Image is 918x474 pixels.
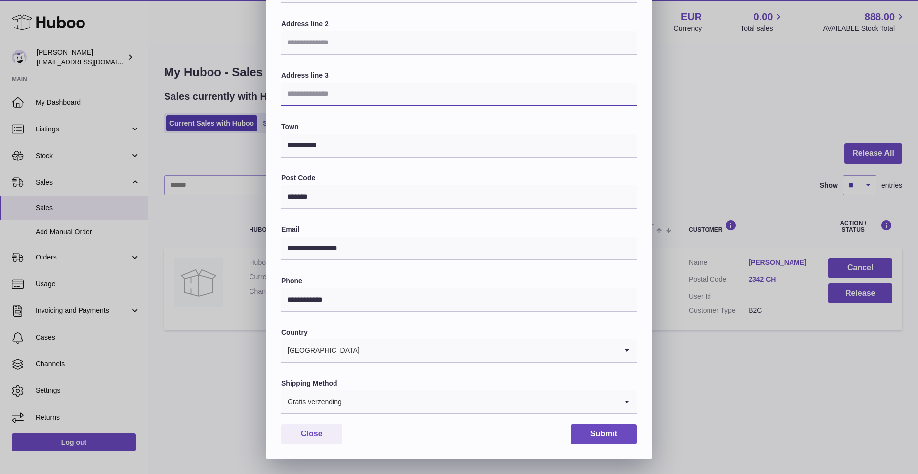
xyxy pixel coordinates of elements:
label: Town [281,122,637,131]
input: Search for option [342,390,617,413]
span: [GEOGRAPHIC_DATA] [281,339,360,362]
label: Post Code [281,173,637,183]
div: Search for option [281,390,637,414]
label: Email [281,225,637,234]
span: Gratis verzending [281,390,342,413]
label: Country [281,328,637,337]
input: Search for option [360,339,617,362]
label: Shipping Method [281,379,637,388]
label: Address line 2 [281,19,637,29]
label: Address line 3 [281,71,637,80]
button: Close [281,424,342,444]
label: Phone [281,276,637,286]
button: Submit [571,424,637,444]
div: Search for option [281,339,637,363]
